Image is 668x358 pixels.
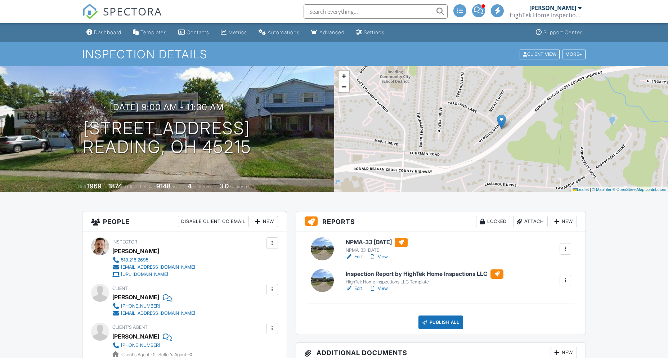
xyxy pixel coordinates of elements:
a: Support Center [533,26,585,39]
div: Dashboard [94,29,121,35]
div: Settings [364,29,385,35]
h3: [DATE] 9:00 am - 11:30 am [110,102,224,112]
div: Client View [520,49,560,59]
a: © OpenStreetMap contributors [613,187,666,192]
div: Automations [268,29,300,35]
a: Inspection Report by HighTek Home Inspections LLC HighTek Home Inspections LLC Template [346,269,503,285]
div: [PHONE_NUMBER] [121,303,160,309]
span: − [341,82,346,91]
a: Zoom out [339,81,349,92]
a: [EMAIL_ADDRESS][DOMAIN_NAME] [112,310,195,317]
span: Lot Size [140,184,155,189]
div: Disable Client CC Email [178,216,249,227]
a: [PHONE_NUMBER] [112,342,187,349]
a: View [369,253,388,260]
div: 513.218.2695 [121,257,148,263]
div: 9148 [156,182,171,190]
div: Publish All [418,316,463,329]
a: SPECTORA [82,10,162,25]
a: Metrics [218,26,250,39]
a: © MapTiler [592,187,611,192]
div: 3.0 [219,182,229,190]
div: [PERSON_NAME] [112,246,159,256]
a: [URL][DOMAIN_NAME] [112,271,195,278]
span: Inspector [112,239,137,245]
span: Client's Agent [112,325,148,330]
h6: NPMA-33 [DATE] [346,238,408,247]
div: 1969 [87,182,102,190]
span: sq. ft. [123,184,133,189]
a: Leaflet [573,187,589,192]
a: Edit [346,285,362,292]
div: [PHONE_NUMBER] [121,343,160,348]
input: Search everything... [304,4,448,19]
div: More [562,49,586,59]
span: bathrooms [230,184,250,189]
span: bedrooms [193,184,212,189]
a: Templates [130,26,170,39]
div: New [551,216,577,227]
img: The Best Home Inspection Software - Spectora [82,4,98,19]
img: Marker [497,115,506,129]
strong: 1 [153,352,154,357]
h6: Inspection Report by HighTek Home Inspections LLC [346,269,503,279]
span: sq.ft. [172,184,181,189]
h1: Inspection Details [82,48,586,61]
a: Contacts [175,26,212,39]
span: Seller's Agent - [158,352,192,357]
div: Advanced [319,29,345,35]
a: Zoom in [339,71,349,81]
a: Dashboard [84,26,124,39]
div: [URL][DOMAIN_NAME] [121,272,168,277]
div: Metrics [228,29,247,35]
a: Edit [346,253,362,260]
div: Contacts [187,29,209,35]
div: [EMAIL_ADDRESS][DOMAIN_NAME] [121,310,195,316]
div: 1874 [108,182,122,190]
span: + [341,71,346,80]
a: NPMA-33 [DATE] NPMA-33 [DATE] [346,238,408,254]
span: Built [78,184,86,189]
div: HighTek Home Inspections LLC Template [346,279,503,285]
a: Automations (Basic) [256,26,302,39]
a: Client View [519,51,561,57]
div: Attach [513,216,548,227]
a: 513.218.2695 [112,256,195,264]
a: View [369,285,388,292]
h3: Reports [296,211,586,232]
div: [PERSON_NAME] [529,4,576,12]
span: Client's Agent - [121,352,156,357]
a: Settings [353,26,387,39]
div: [EMAIL_ADDRESS][DOMAIN_NAME] [121,264,195,270]
span: Client [112,286,128,291]
div: Templates [140,29,167,35]
div: Support Center [543,29,582,35]
div: [PERSON_NAME] [112,292,159,303]
strong: 0 [189,352,192,357]
div: NPMA-33 [DATE] [346,247,408,253]
a: Advanced [308,26,348,39]
span: | [590,187,591,192]
div: 4 [188,182,192,190]
a: [EMAIL_ADDRESS][DOMAIN_NAME] [112,264,195,271]
div: Locked [476,216,510,227]
div: New [252,216,278,227]
span: SPECTORA [103,4,162,19]
div: HighTek Home Inspections, LLC [510,12,582,19]
a: [PERSON_NAME] [112,331,159,342]
h3: People [82,211,287,232]
h1: [STREET_ADDRESS] Reading, OH 45215 [83,119,251,157]
a: [PHONE_NUMBER] [112,303,195,310]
